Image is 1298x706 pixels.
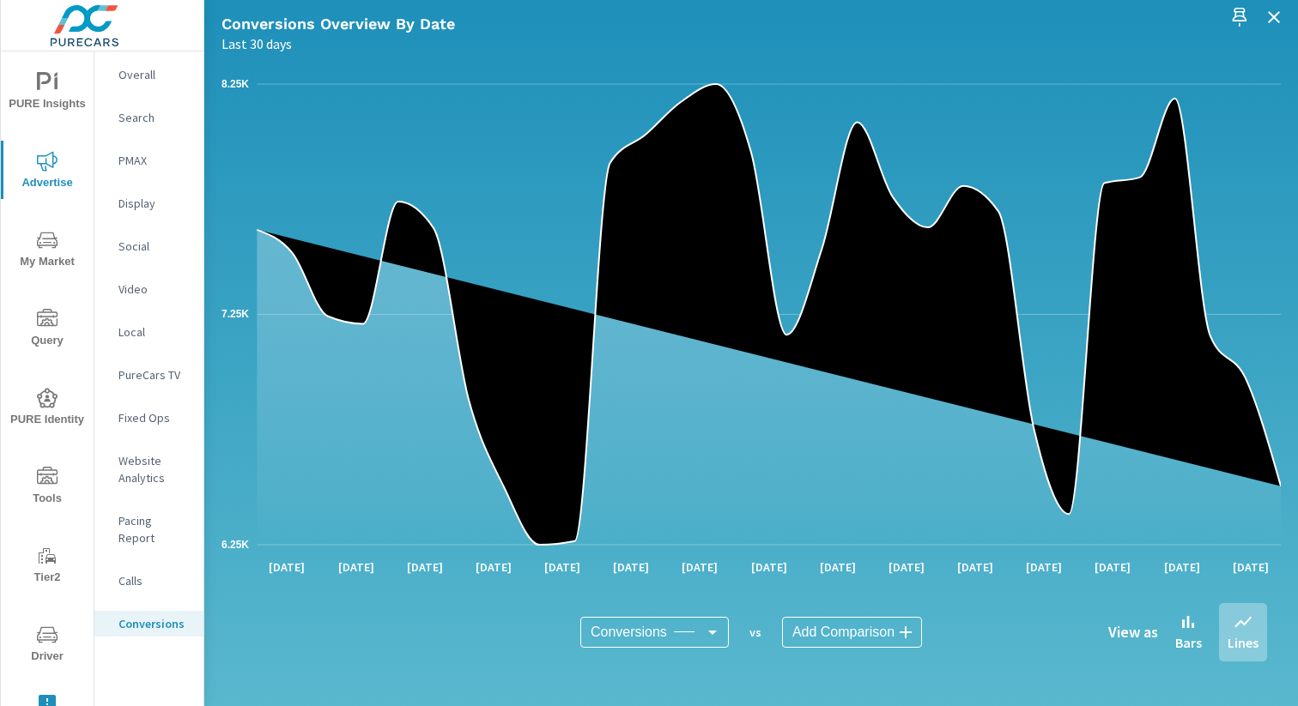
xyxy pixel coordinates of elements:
[6,72,88,114] span: PURE Insights
[221,15,455,33] h5: Conversions Overview By Date
[94,233,203,259] div: Social
[118,281,190,298] p: Video
[118,572,190,589] p: Calls
[221,308,249,320] text: 7.25K
[257,558,317,576] p: [DATE]
[94,362,203,388] div: PureCars TV
[6,625,88,667] span: Driver
[945,558,1005,576] p: [DATE]
[118,66,190,83] p: Overall
[94,276,203,302] div: Video
[326,558,386,576] p: [DATE]
[876,558,937,576] p: [DATE]
[1014,558,1074,576] p: [DATE]
[1260,3,1288,31] button: Exit Fullscreen
[118,109,190,126] p: Search
[1175,632,1202,653] p: Bars
[792,624,895,641] span: Add Comparison
[118,323,190,341] p: Local
[118,238,190,255] p: Social
[118,452,190,486] p: Website Analytics
[6,467,88,509] span: Tools
[94,611,203,637] div: Conversions
[118,512,190,546] p: Pacing Report
[94,508,203,551] div: Pacing Report
[1108,624,1158,641] h6: View as
[6,151,88,193] span: Advertise
[739,558,799,576] p: [DATE]
[782,617,922,648] div: Add Comparison
[591,624,667,641] span: Conversions
[94,568,203,594] div: Calls
[1152,558,1212,576] p: [DATE]
[1221,558,1281,576] p: [DATE]
[94,190,203,216] div: Display
[221,539,249,551] text: 6.25K
[94,405,203,431] div: Fixed Ops
[601,558,661,576] p: [DATE]
[464,558,524,576] p: [DATE]
[729,625,782,640] p: vs
[6,230,88,272] span: My Market
[94,105,203,130] div: Search
[94,62,203,87] div: Overall
[118,152,190,169] p: PMAX
[6,546,88,588] span: Tier2
[6,309,88,351] span: Query
[670,558,730,576] p: [DATE]
[118,615,190,632] p: Conversions
[1228,632,1259,653] p: Lines
[118,409,190,426] p: Fixed Ops
[118,195,190,212] p: Display
[395,558,455,576] p: [DATE]
[1083,558,1143,576] p: [DATE]
[94,319,203,345] div: Local
[6,388,88,430] span: PURE Identity
[221,33,292,54] p: Last 30 days
[94,448,203,491] div: Website Analytics
[808,558,868,576] p: [DATE]
[221,78,249,90] text: 8.25K
[532,558,592,576] p: [DATE]
[580,617,729,648] div: Conversions
[118,366,190,383] p: PureCars TV
[94,148,203,173] div: PMAX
